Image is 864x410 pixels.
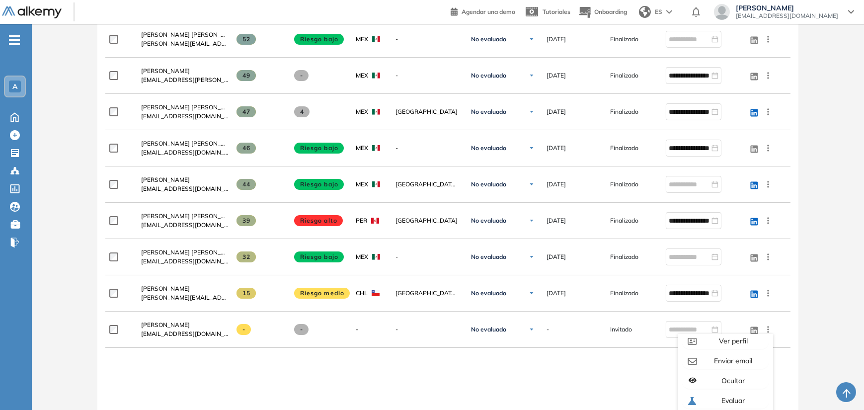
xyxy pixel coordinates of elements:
[141,248,229,257] a: [PERSON_NAME] [PERSON_NAME]
[236,34,256,45] span: 52
[610,35,638,44] span: Finalizado
[371,218,379,224] img: PER
[610,289,638,298] span: Finalizado
[141,293,229,302] span: [PERSON_NAME][EMAIL_ADDRESS][PERSON_NAME][PERSON_NAME][DOMAIN_NAME]
[294,143,344,154] span: Riesgo bajo
[356,35,368,44] span: MEX
[395,107,459,116] span: [GEOGRAPHIC_DATA]
[141,248,240,256] span: [PERSON_NAME] [PERSON_NAME]
[395,216,459,225] span: [GEOGRAPHIC_DATA]
[236,143,256,154] span: 46
[547,216,566,225] span: [DATE]
[236,179,256,190] span: 44
[547,252,566,261] span: [DATE]
[682,373,769,389] button: Ocultar
[610,107,638,116] span: Finalizado
[141,329,229,338] span: [EMAIL_ADDRESS][DOMAIN_NAME]
[356,180,368,189] span: MEX
[395,252,459,261] span: -
[395,35,459,44] span: -
[471,35,506,43] span: No evaluado
[547,71,566,80] span: [DATE]
[294,251,344,262] span: Riesgo bajo
[547,144,566,153] span: [DATE]
[395,289,459,298] span: [GEOGRAPHIC_DATA][PERSON_NAME]
[529,145,535,151] img: Ícono de flecha
[236,70,256,81] span: 49
[356,216,367,225] span: PER
[294,106,310,117] span: 4
[529,109,535,115] img: Ícono de flecha
[471,253,506,261] span: No evaluado
[141,176,190,183] span: [PERSON_NAME]
[639,6,651,18] img: world
[141,39,229,48] span: [PERSON_NAME][EMAIL_ADDRESS][PERSON_NAME][DOMAIN_NAME]
[395,325,459,334] span: -
[141,30,229,39] a: [PERSON_NAME] [PERSON_NAME]
[372,109,380,115] img: MEX
[682,333,769,349] button: Ver perfil
[655,7,662,16] span: ES
[547,289,566,298] span: [DATE]
[12,82,17,90] span: A
[141,67,190,75] span: [PERSON_NAME]
[141,140,240,147] span: [PERSON_NAME] [PERSON_NAME]
[529,181,535,187] img: Ícono de flecha
[141,257,229,266] span: [EMAIL_ADDRESS][DOMAIN_NAME]
[356,252,368,261] span: MEX
[610,71,638,80] span: Finalizado
[471,108,506,116] span: No evaluado
[141,112,229,121] span: [EMAIL_ADDRESS][DOMAIN_NAME]
[356,289,368,298] span: CHL
[141,284,229,293] a: [PERSON_NAME]
[395,180,459,189] span: [GEOGRAPHIC_DATA] ([GEOGRAPHIC_DATA])
[236,106,256,117] span: 47
[471,289,506,297] span: No evaluado
[356,144,368,153] span: MEX
[141,148,229,157] span: [EMAIL_ADDRESS][DOMAIN_NAME]
[141,212,240,220] span: [PERSON_NAME] [PERSON_NAME]
[682,393,769,409] button: Evaluar
[610,325,632,334] span: Invitado
[141,76,229,84] span: [EMAIL_ADDRESS][PERSON_NAME][DOMAIN_NAME]
[141,184,229,193] span: [EMAIL_ADDRESS][DOMAIN_NAME]
[666,10,672,14] img: arrow
[471,72,506,80] span: No evaluado
[236,324,251,335] span: -
[141,321,190,328] span: [PERSON_NAME]
[451,5,515,17] a: Agendar una demo
[395,71,459,80] span: -
[736,4,838,12] span: [PERSON_NAME]
[141,67,229,76] a: [PERSON_NAME]
[356,107,368,116] span: MEX
[610,180,638,189] span: Finalizado
[610,216,638,225] span: Finalizado
[610,144,638,153] span: Finalizado
[141,285,190,292] span: [PERSON_NAME]
[529,290,535,296] img: Ícono de flecha
[356,71,368,80] span: MEX
[372,73,380,79] img: MEX
[141,31,240,38] span: [PERSON_NAME] [PERSON_NAME]
[9,39,20,41] i: -
[547,35,566,44] span: [DATE]
[294,288,350,299] span: Riesgo medio
[294,215,343,226] span: Riesgo alto
[141,212,229,221] a: [PERSON_NAME] [PERSON_NAME]
[682,353,769,369] button: Enviar email
[471,326,506,333] span: No evaluado
[372,36,380,42] img: MEX
[594,8,627,15] span: Onboarding
[372,181,380,187] img: MEX
[610,252,638,261] span: Finalizado
[356,325,358,334] span: -
[236,288,256,299] span: 15
[717,336,748,345] span: Ver perfil
[471,144,506,152] span: No evaluado
[529,36,535,42] img: Ícono de flecha
[712,356,752,365] span: Enviar email
[372,145,380,151] img: MEX
[294,70,309,81] span: -
[547,180,566,189] span: [DATE]
[141,139,229,148] a: [PERSON_NAME] [PERSON_NAME]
